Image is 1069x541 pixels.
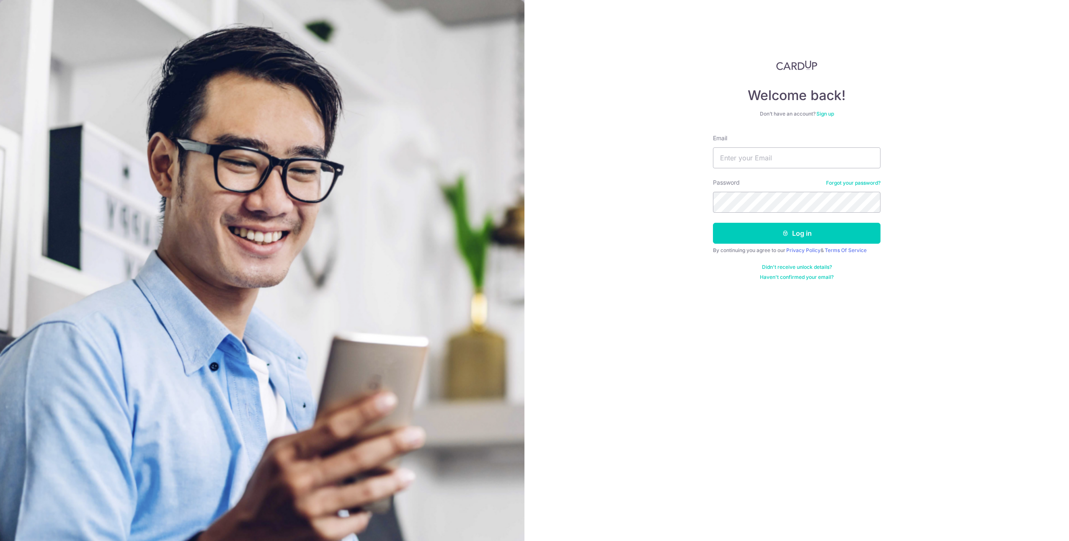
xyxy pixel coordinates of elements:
[713,134,727,142] label: Email
[762,264,832,270] a: Didn't receive unlock details?
[776,60,817,70] img: CardUp Logo
[816,111,834,117] a: Sign up
[826,180,881,186] a: Forgot your password?
[786,247,821,253] a: Privacy Policy
[713,247,881,254] div: By continuing you agree to our &
[760,274,834,281] a: Haven't confirmed your email?
[713,147,881,168] input: Enter your Email
[713,178,740,187] label: Password
[825,247,867,253] a: Terms Of Service
[713,87,881,104] h4: Welcome back!
[713,223,881,244] button: Log in
[713,111,881,117] div: Don’t have an account?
